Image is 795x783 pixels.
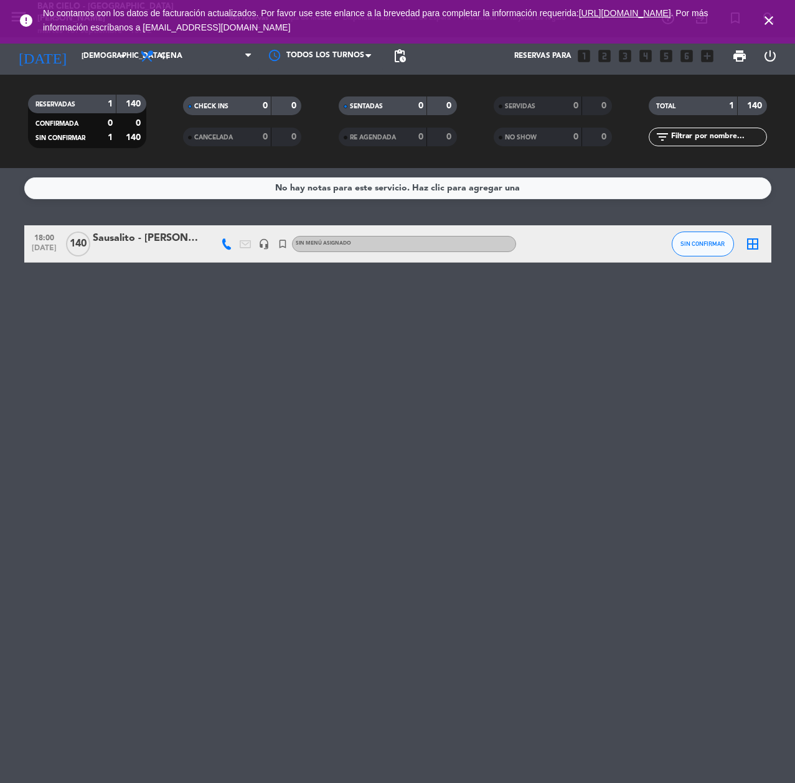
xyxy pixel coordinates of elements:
strong: 0 [263,133,268,141]
strong: 0 [263,101,268,110]
i: looks_two [596,48,613,64]
span: Cena [161,52,182,60]
div: No hay notas para este servicio. Haz clic para agregar una [275,181,520,195]
span: Sin menú asignado [296,241,351,246]
span: print [732,49,747,63]
i: power_settings_new [763,49,778,63]
i: headset_mic [258,238,270,250]
i: looks_5 [658,48,674,64]
strong: 140 [747,101,764,110]
strong: 0 [291,133,299,141]
strong: 0 [573,133,578,141]
strong: 0 [601,101,609,110]
i: close [761,13,776,28]
a: . Por más información escríbanos a [EMAIL_ADDRESS][DOMAIN_NAME] [43,8,708,32]
button: SIN CONFIRMAR [672,232,734,256]
i: filter_list [655,129,670,144]
span: NO SHOW [505,134,537,141]
i: border_all [745,237,760,251]
strong: 0 [136,119,143,128]
i: turned_in_not [277,238,288,250]
i: looks_3 [617,48,633,64]
strong: 1 [108,133,113,142]
i: looks_6 [679,48,695,64]
strong: 0 [446,133,454,141]
span: Reservas para [514,52,572,60]
strong: 1 [729,101,734,110]
i: error [19,13,34,28]
span: SENTADAS [350,103,383,110]
strong: 0 [418,133,423,141]
strong: 140 [126,100,143,108]
strong: 140 [126,133,143,142]
strong: 0 [291,101,299,110]
i: add_box [699,48,715,64]
a: [URL][DOMAIN_NAME] [579,8,671,18]
span: RESERVADAS [35,101,75,108]
i: [DATE] [9,42,75,70]
strong: 1 [108,100,113,108]
strong: 0 [573,101,578,110]
i: looks_one [576,48,592,64]
span: SERVIDAS [505,103,535,110]
strong: 0 [108,119,113,128]
strong: 0 [418,101,423,110]
div: Sausalito - [PERSON_NAME] [93,230,199,246]
span: 18:00 [29,230,60,244]
input: Filtrar por nombre... [670,130,766,144]
span: SIN CONFIRMAR [680,240,725,247]
strong: 0 [601,133,609,141]
span: No contamos con los datos de facturación actualizados. Por favor use este enlance a la brevedad p... [43,8,708,32]
span: CHECK INS [194,103,228,110]
span: CANCELADA [194,134,233,141]
span: [DATE] [29,244,60,258]
span: CONFIRMADA [35,121,78,127]
strong: 0 [446,101,454,110]
span: TOTAL [656,103,675,110]
i: looks_4 [637,48,654,64]
i: arrow_drop_down [116,49,131,63]
div: LOG OUT [755,37,786,75]
span: pending_actions [392,49,407,63]
span: RE AGENDADA [350,134,396,141]
span: 140 [66,232,90,256]
span: SIN CONFIRMAR [35,135,85,141]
